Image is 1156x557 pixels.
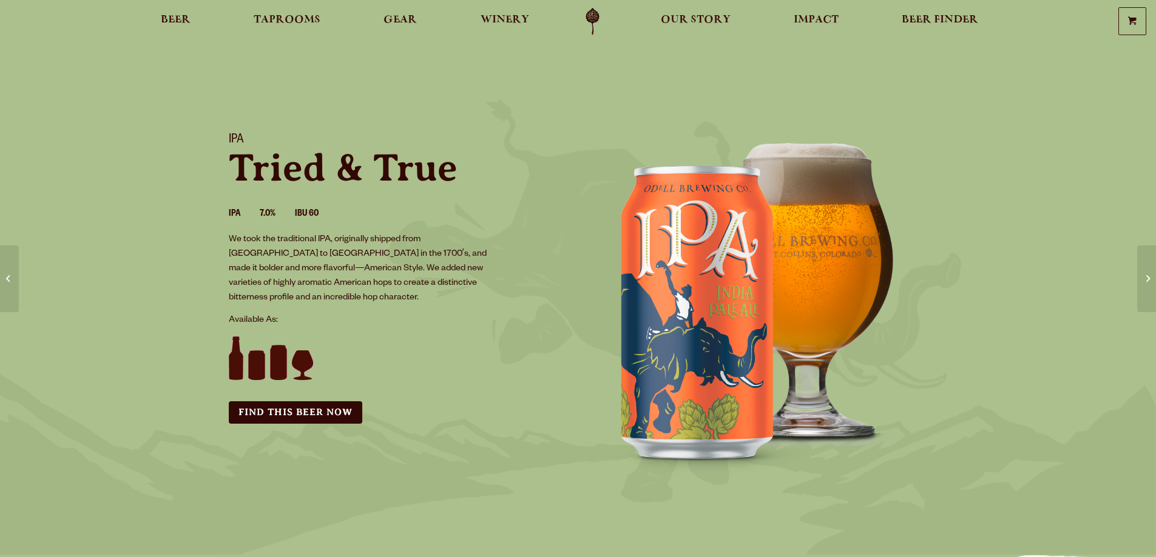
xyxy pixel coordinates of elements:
span: Beer [161,15,191,25]
li: IBU 60 [295,207,338,222]
p: Tried & True [229,148,564,187]
p: We took the traditional IPA, originally shipped from [GEOGRAPHIC_DATA] to [GEOGRAPHIC_DATA] in th... [229,233,497,305]
span: Impact [794,15,839,25]
span: Taprooms [254,15,320,25]
a: Our Story [653,8,739,35]
span: Winery [481,15,529,25]
li: IPA [229,207,260,222]
a: Beer [153,8,198,35]
a: Odell Home [570,8,615,35]
span: Gear [384,15,417,25]
a: Beer Finder [894,8,986,35]
h1: IPA [229,133,564,148]
a: Find this Beer Now [229,401,362,424]
a: Gear [376,8,425,35]
a: Impact [786,8,847,35]
a: Taprooms [246,8,328,35]
p: Available As: [229,313,564,328]
span: Our Story [661,15,731,25]
li: 7.0% [260,207,295,222]
span: Beer Finder [902,15,978,25]
img: IPA can and glass [578,118,942,482]
a: Winery [473,8,537,35]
